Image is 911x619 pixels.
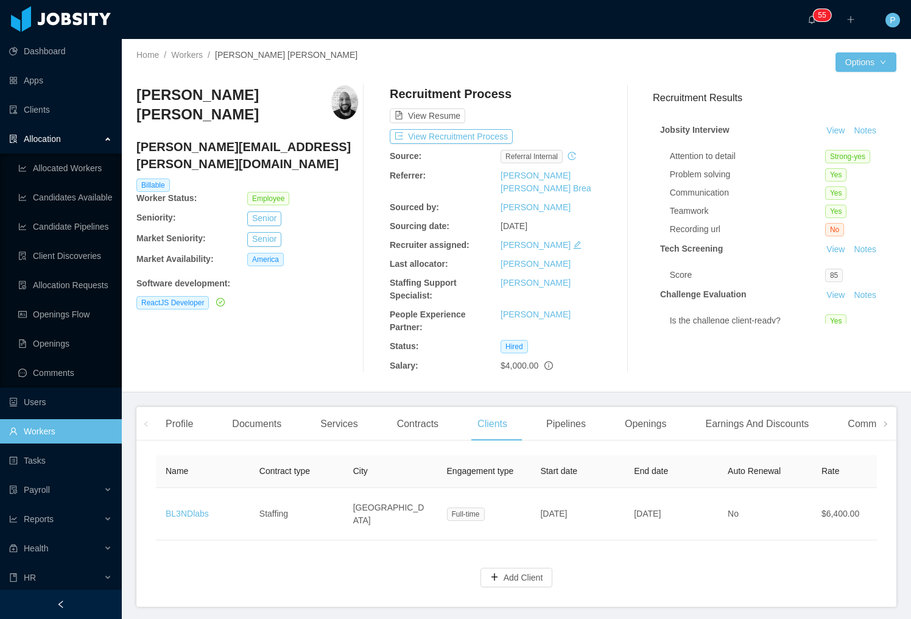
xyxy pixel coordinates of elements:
[259,466,310,476] span: Contract type
[540,509,567,518] span: [DATE]
[311,407,367,441] div: Services
[825,205,847,218] span: Yes
[718,488,812,540] td: No
[136,296,209,309] span: ReactJS Developer
[215,50,357,60] span: [PERSON_NAME] [PERSON_NAME]
[9,515,18,523] i: icon: line-chart
[390,202,439,212] b: Sourced by:
[670,150,825,163] div: Attention to detail
[9,68,112,93] a: icon: appstoreApps
[660,289,747,299] strong: Challenge Evaluation
[222,407,291,441] div: Documents
[468,407,517,441] div: Clients
[9,135,18,143] i: icon: solution
[136,138,358,172] h4: [PERSON_NAME][EMAIL_ADDRESS][PERSON_NAME][DOMAIN_NAME]
[353,466,368,476] span: City
[9,39,112,63] a: icon: pie-chartDashboard
[136,278,230,288] b: Software development :
[136,193,197,203] b: Worker Status:
[540,466,577,476] span: Start date
[822,9,826,21] p: 5
[695,407,818,441] div: Earnings And Discounts
[24,485,50,495] span: Payroll
[846,15,855,24] i: icon: plus
[849,124,881,138] button: Notes
[208,50,210,60] span: /
[18,185,112,210] a: icon: line-chartCandidates Available
[501,309,571,319] a: [PERSON_NAME]
[390,309,466,332] b: People Experience Partner:
[501,171,591,193] a: [PERSON_NAME] [PERSON_NAME] Brea
[812,488,906,540] td: $6,400.00
[825,150,870,163] span: Strong-yes
[807,15,816,24] i: icon: bell
[18,302,112,327] a: icon: idcardOpenings Flow
[670,314,825,327] div: Is the challenge client-ready?
[821,466,840,476] span: Rate
[670,223,825,236] div: Recording url
[390,221,449,231] b: Sourcing date:
[390,278,457,300] b: Staffing Support Specialist:
[822,244,849,254] a: View
[813,9,831,21] sup: 55
[164,50,166,60] span: /
[331,85,358,119] img: dc886a25-db61-45ca-837c-6a11c78d585c_66f30b69ce9d6-400w.png
[9,544,18,553] i: icon: medicine-box
[214,297,225,307] a: icon: check-circle
[882,421,888,427] i: icon: right
[247,253,284,266] span: America
[390,111,465,121] a: icon: file-textView Resume
[18,331,112,356] a: icon: file-textOpenings
[136,85,331,125] h3: [PERSON_NAME] [PERSON_NAME]
[390,129,513,144] button: icon: exportView Recruitment Process
[634,466,668,476] span: End date
[9,486,18,494] i: icon: file-protect
[573,241,582,249] i: icon: edit
[480,568,553,587] button: icon: plusAdd Client
[728,466,781,476] span: Auto Renewal
[501,259,571,269] a: [PERSON_NAME]
[822,290,849,300] a: View
[501,202,571,212] a: [PERSON_NAME]
[390,171,426,180] b: Referrer:
[259,509,288,518] span: Staffing
[247,211,281,226] button: Senior
[634,509,661,518] span: [DATE]
[18,156,112,180] a: icon: line-chartAllocated Workers
[136,213,176,222] b: Seniority:
[544,361,553,370] span: info-circle
[849,288,881,303] button: Notes
[568,152,576,160] i: icon: history
[9,390,112,414] a: icon: robotUsers
[501,221,527,231] span: [DATE]
[838,407,904,441] div: Comments
[822,126,849,135] a: View
[24,134,61,144] span: Allocation
[247,232,281,247] button: Senior
[136,254,214,264] b: Market Availability:
[136,179,170,192] span: Billable
[9,448,112,473] a: icon: profileTasks
[390,108,465,123] button: icon: file-textView Resume
[670,168,825,181] div: Problem solving
[501,240,571,250] a: [PERSON_NAME]
[818,9,822,21] p: 5
[18,214,112,239] a: icon: line-chartCandidate Pipelines
[156,407,203,441] div: Profile
[447,466,514,476] span: Engagement type
[890,13,895,27] span: P
[18,361,112,385] a: icon: messageComments
[501,150,563,163] span: Referral internal
[18,244,112,268] a: icon: file-searchClient Discoveries
[501,278,571,288] a: [PERSON_NAME]
[247,192,289,205] span: Employee
[390,240,470,250] b: Recruiter assigned:
[24,514,54,524] span: Reports
[143,421,149,427] i: icon: left
[835,52,896,72] button: Optionsicon: down
[849,242,881,257] button: Notes
[825,186,847,200] span: Yes
[670,205,825,218] div: Teamwork
[9,573,18,582] i: icon: book
[24,543,48,553] span: Health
